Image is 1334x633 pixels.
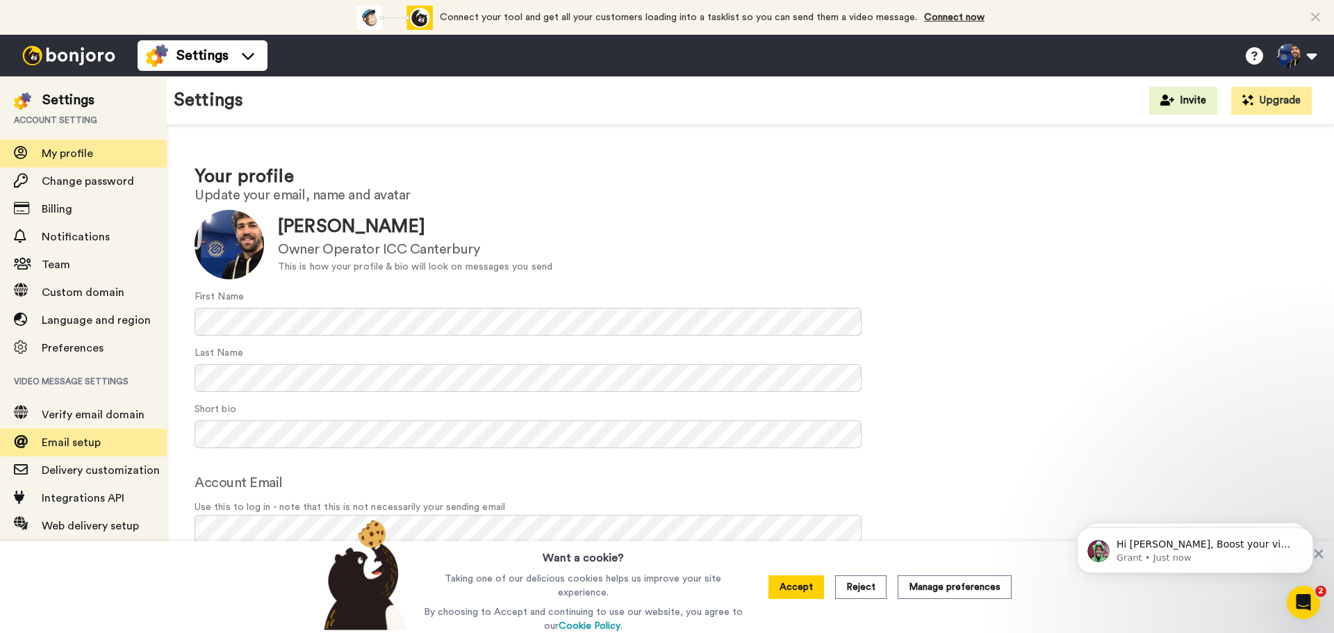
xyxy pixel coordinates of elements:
[420,605,746,633] p: By choosing to Accept and continuing to use our website, you agree to our .
[898,575,1012,599] button: Manage preferences
[14,92,31,110] img: settings-colored.svg
[42,409,145,420] span: Verify email domain
[1056,498,1334,595] iframe: Intercom notifications message
[195,500,1306,515] span: Use this to log in - note that this is not necessarily your sending email
[768,575,824,599] button: Accept
[440,13,917,22] span: Connect your tool and get all your customers loading into a tasklist so you can send them a video...
[17,46,121,65] img: bj-logo-header-white.svg
[195,472,283,493] label: Account Email
[42,148,93,159] span: My profile
[42,437,101,448] span: Email setup
[356,6,433,30] div: animation
[195,167,1306,187] h1: Your profile
[146,44,168,67] img: settings-colored.svg
[176,46,229,65] span: Settings
[42,90,94,110] div: Settings
[420,572,746,600] p: Taking one of our delicious cookies helps us improve your site experience.
[278,214,552,240] div: [PERSON_NAME]
[1149,87,1217,115] button: Invite
[42,259,70,270] span: Team
[174,90,243,110] h1: Settings
[195,346,243,361] label: Last Name
[278,260,552,274] div: This is how your profile & bio will look on messages you send
[42,520,139,532] span: Web delivery setup
[42,315,151,326] span: Language and region
[195,188,1306,203] h2: Update your email, name and avatar
[559,621,620,631] a: Cookie Policy
[1231,87,1312,115] button: Upgrade
[195,402,236,417] label: Short bio
[195,290,244,304] label: First Name
[42,343,104,354] span: Preferences
[835,575,887,599] button: Reject
[42,493,124,504] span: Integrations API
[924,13,985,22] a: Connect now
[1315,586,1326,597] span: 2
[42,176,134,187] span: Change password
[1287,586,1320,619] iframe: Intercom live chat
[42,231,110,242] span: Notifications
[543,541,624,566] h3: Want a cookie?
[42,204,72,215] span: Billing
[42,465,160,476] span: Delivery customization
[278,240,552,260] div: Owner Operator ICC Canterbury
[311,519,414,630] img: bear-with-cookie.png
[42,287,124,298] span: Custom domain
